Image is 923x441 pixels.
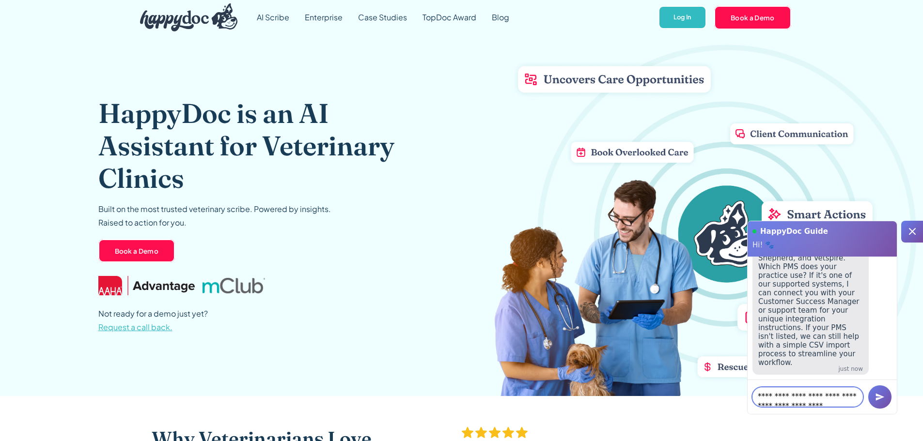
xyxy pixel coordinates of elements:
[98,97,425,195] h1: HappyDoc is an AI Assistant for Veterinary Clinics
[658,6,706,30] a: Log In
[98,202,331,229] p: Built on the most trusted veterinary scribe. Powered by insights. Raised to action for you.
[98,276,195,295] img: AAHA Advantage logo
[98,307,208,334] p: Not ready for a demo just yet?
[203,278,265,293] img: mclub logo
[132,1,238,34] a: home
[98,322,172,332] span: Request a call back.
[140,3,238,31] img: HappyDoc Logo: A happy dog with his ear up, listening.
[714,6,791,29] a: Book a Demo
[98,239,175,262] a: Book a Demo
